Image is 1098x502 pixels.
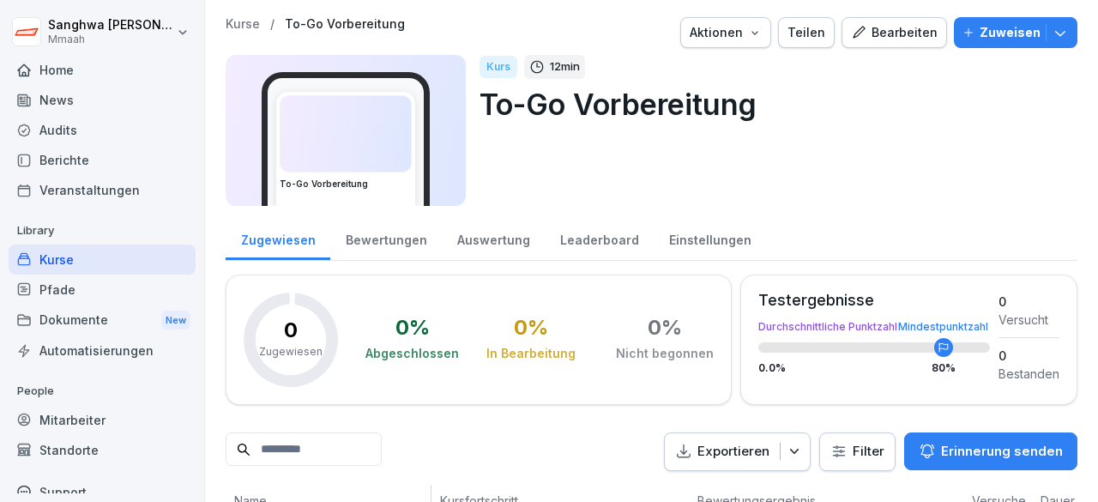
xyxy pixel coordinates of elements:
[330,216,442,260] a: Bewertungen
[514,318,548,338] div: 0 %
[998,293,1059,311] div: 0
[9,435,196,465] a: Standorte
[259,344,323,360] p: Zugewiesen
[664,432,811,471] button: Exportieren
[480,56,517,78] div: Kurs
[758,363,990,373] div: 0.0 %
[395,318,430,338] div: 0 %
[654,216,766,260] a: Einstellungen
[904,432,1077,470] button: Erinnerung senden
[9,55,196,85] a: Home
[161,311,190,330] div: New
[9,336,196,366] a: Automatisierungen
[9,378,196,405] p: People
[480,82,1064,126] p: To-Go Vorbereitung
[941,442,1063,461] p: Erinnerung senden
[365,345,459,362] div: Abgeschlossen
[226,17,260,32] a: Kurse
[9,245,196,275] a: Kurse
[48,33,173,45] p: Mmaah
[285,17,405,32] a: To-Go Vorbereitung
[616,345,714,362] div: Nicht begonnen
[545,216,654,260] a: Leaderboard
[697,442,769,462] p: Exportieren
[954,17,1077,48] button: Zuweisen
[758,322,990,332] div: Durchschnittliche Punktzahl
[280,178,412,191] h3: To-Go Vorbereitung
[550,58,580,76] p: 12 min
[9,85,196,115] a: News
[778,17,835,48] button: Teilen
[680,17,771,48] button: Aktionen
[9,305,196,336] div: Dokumente
[9,405,196,435] a: Mitarbeiter
[980,23,1041,42] p: Zuweisen
[226,216,330,260] a: Zugewiesen
[998,365,1059,383] div: Bestanden
[9,275,196,305] a: Pfade
[9,145,196,175] a: Berichte
[690,23,762,42] div: Aktionen
[486,345,576,362] div: In Bearbeitung
[842,17,947,48] button: Bearbeiten
[9,217,196,245] p: Library
[648,318,682,338] div: 0 %
[270,17,274,32] p: /
[758,293,990,308] div: Testergebnisse
[9,115,196,145] a: Audits
[48,18,173,33] p: Sanghwa [PERSON_NAME]
[787,23,825,42] div: Teilen
[998,347,1059,365] div: 0
[998,311,1059,329] div: Versucht
[9,305,196,336] a: DokumenteNew
[9,175,196,205] a: Veranstaltungen
[898,322,988,332] div: Mindestpunktzahl
[932,363,956,373] div: 80 %
[284,320,298,341] p: 0
[442,216,545,260] a: Auswertung
[851,23,938,42] div: Bearbeiten
[830,443,884,460] div: Filter
[820,433,895,470] button: Filter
